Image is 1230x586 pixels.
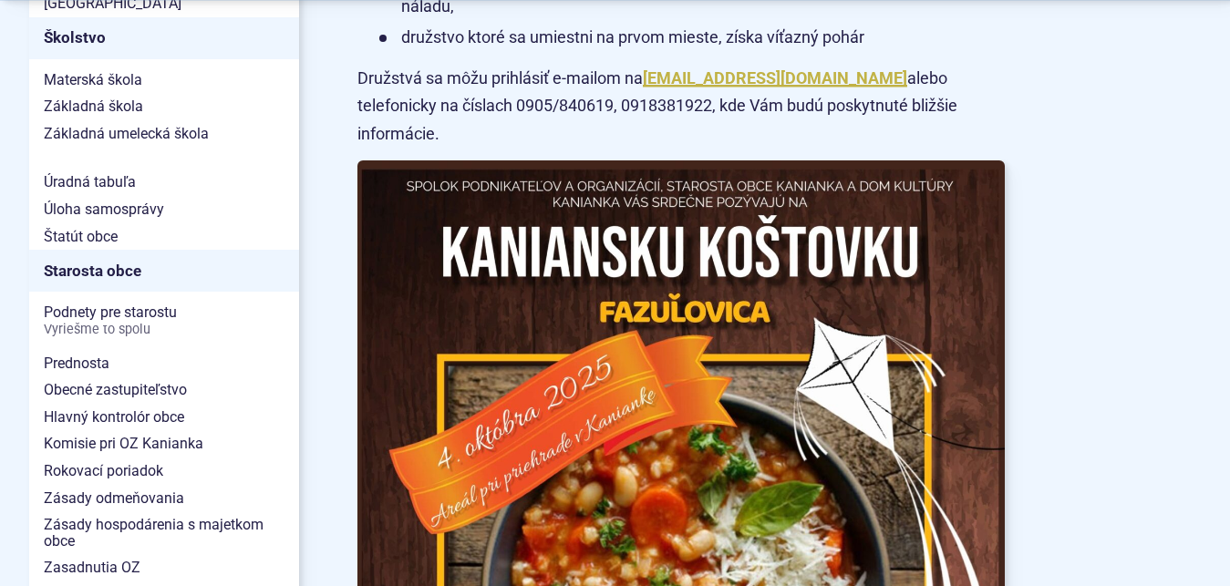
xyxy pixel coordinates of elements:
[44,323,284,337] span: Vyriešme to spolu
[44,169,284,196] span: Úradná tabuľa
[29,120,299,148] a: Základná umelecká škola
[379,24,1005,52] li: družstvo ktoré sa umiestni na prvom mieste, získa víťazný pohár
[29,17,299,59] a: Školstvo
[44,299,284,342] span: Podnety pre starostu
[29,554,299,581] a: Zasadnutia OZ
[29,485,299,512] a: Zásady odmeňovania
[44,67,284,94] span: Materská škola
[29,511,299,554] a: Zásady hospodárenia s majetkom obce
[29,457,299,485] a: Rokovací poriadok
[29,196,299,223] a: Úloha samosprávy
[29,93,299,120] a: Základná škola
[44,350,284,377] span: Prednosta
[29,250,299,292] a: Starosta obce
[44,554,284,581] span: Zasadnutia OZ
[29,404,299,431] a: Hlavný kontrolór obce
[44,457,284,485] span: Rokovací poriadok
[44,376,284,404] span: Obecné zastupiteľstvo
[44,223,284,251] span: Štatút obce
[44,430,284,457] span: Komisie pri OZ Kanianka
[44,93,284,120] span: Základná škola
[44,511,284,554] span: Zásady hospodárenia s majetkom obce
[29,299,299,342] a: Podnety pre starostuVyriešme to spolu
[44,257,284,285] span: Starosta obce
[44,24,284,52] span: Školstvo
[29,430,299,457] a: Komisie pri OZ Kanianka
[44,404,284,431] span: Hlavný kontrolór obce
[643,68,907,87] a: [EMAIL_ADDRESS][DOMAIN_NAME]
[44,196,284,223] span: Úloha samosprávy
[44,120,284,148] span: Základná umelecká škola
[29,350,299,377] a: Prednosta
[29,376,299,404] a: Obecné zastupiteľstvo
[29,223,299,251] a: Štatút obce
[29,67,299,94] a: Materská škola
[44,485,284,512] span: Zásady odmeňovania
[29,169,299,196] a: Úradná tabuľa
[357,65,1005,149] p: Družstvá sa môžu prihlásiť e-mailom na alebo telefonicky na číslach 0905/840619, 0918381922, kde ...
